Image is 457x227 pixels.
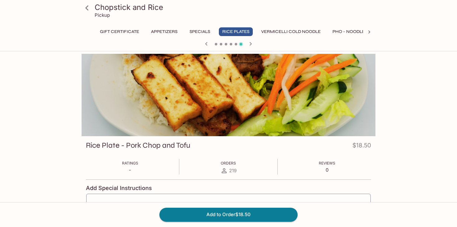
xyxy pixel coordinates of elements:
p: Pickup [95,12,110,18]
span: Orders [221,161,236,165]
h4: Add Special Instructions [86,185,371,192]
p: 0 [319,167,335,173]
button: Appetizers [148,27,181,36]
button: Add to Order$18.50 [159,208,298,221]
h3: Chopstick and Rice [95,2,373,12]
button: Gift Certificate [97,27,143,36]
span: Ratings [122,161,138,165]
button: Pho - Noodle Soup [329,27,381,36]
h4: $18.50 [352,141,371,153]
button: Vermicelli Cold Noodle [258,27,324,36]
button: Specials [186,27,214,36]
button: Rice Plates [219,27,253,36]
h3: Rice Plate - Pork Chop and Tofu [86,141,190,150]
p: - [122,167,138,173]
div: Rice Plate - Pork Chop and Tofu [82,54,375,136]
span: 219 [229,168,237,174]
span: Reviews [319,161,335,165]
